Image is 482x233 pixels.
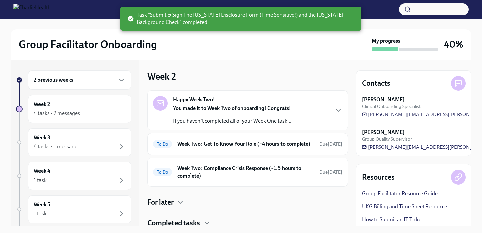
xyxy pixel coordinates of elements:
div: 1 task [34,210,47,217]
h6: 2 previous weeks [34,76,73,84]
a: Week 34 tasks • 1 message [16,128,131,156]
strong: [DATE] [328,169,342,175]
span: August 25th, 2025 09:00 [319,169,342,176]
h2: Group Facilitator Onboarding [19,38,157,51]
span: To Do [153,142,172,147]
strong: My progress [372,37,400,45]
div: 2 previous weeks [28,70,131,90]
span: Clinical Onboarding Specialist [362,103,421,110]
span: Task "Submit & Sign The [US_STATE] Disclosure Form (Time Sensitive!) and the [US_STATE] Backgroun... [127,11,356,26]
strong: [PERSON_NAME] [362,129,405,136]
div: For later [147,197,348,207]
h6: Week 4 [34,167,50,175]
a: Week 41 task [16,162,131,190]
strong: [PERSON_NAME] [362,96,405,103]
div: 1 task [34,177,47,184]
h6: Week 3 [34,134,50,141]
strong: [DATE] [328,141,342,147]
img: CharlieHealth [13,4,51,15]
div: Completed tasks [147,218,348,228]
h6: Week 5 [34,201,50,208]
h6: Week Two: Compliance Crisis Response (~1.5 hours to complete) [177,165,314,180]
a: Week 24 tasks • 2 messages [16,95,131,123]
h6: Week 2 [34,101,50,108]
h4: For later [147,197,174,207]
h4: Resources [362,172,395,182]
span: Due [319,169,342,175]
strong: Happy Week Two! [173,96,215,103]
a: How to Submit an IT Ticket [362,216,423,223]
span: Due [319,141,342,147]
a: UKG Billing and Time Sheet Resource [362,203,447,210]
a: To DoWeek Two: Get To Know Your Role (~4 hours to complete)Due[DATE] [153,139,342,149]
h6: Week Two: Get To Know Your Role (~4 hours to complete) [177,140,314,148]
a: Week 51 task [16,195,131,223]
span: August 25th, 2025 09:00 [319,141,342,147]
p: If you haven't completed all of your Week One task... [173,117,291,125]
span: To Do [153,170,172,175]
div: 4 tasks • 2 messages [34,110,80,117]
div: 4 tasks • 1 message [34,143,77,150]
strong: You made it to Week Two of onboarding! Congrats! [173,105,291,111]
a: To DoWeek Two: Compliance Crisis Response (~1.5 hours to complete)Due[DATE] [153,163,342,181]
h4: Completed tasks [147,218,200,228]
h4: Contacts [362,78,390,88]
h3: Week 2 [147,70,176,82]
a: Group Facilitator Resource Guide [362,190,438,197]
h3: 40% [444,38,463,50]
span: Group Quality Supervisor [362,136,412,142]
